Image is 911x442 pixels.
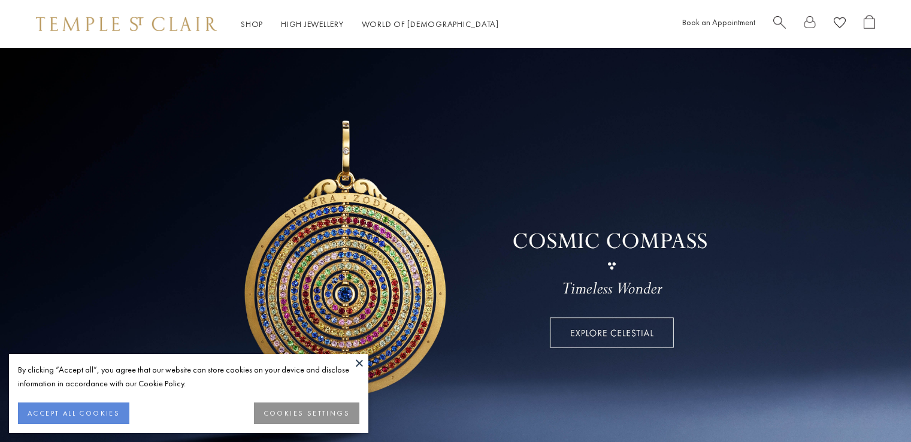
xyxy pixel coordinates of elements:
[18,402,129,424] button: ACCEPT ALL COOKIES
[241,17,499,32] nav: Main navigation
[864,15,875,34] a: Open Shopping Bag
[362,19,499,29] a: World of [DEMOGRAPHIC_DATA]World of [DEMOGRAPHIC_DATA]
[254,402,359,424] button: COOKIES SETTINGS
[36,17,217,31] img: Temple St. Clair
[281,19,344,29] a: High JewelleryHigh Jewellery
[18,363,359,390] div: By clicking “Accept all”, you agree that our website can store cookies on your device and disclos...
[241,19,263,29] a: ShopShop
[773,15,786,34] a: Search
[834,15,846,34] a: View Wishlist
[682,17,755,28] a: Book an Appointment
